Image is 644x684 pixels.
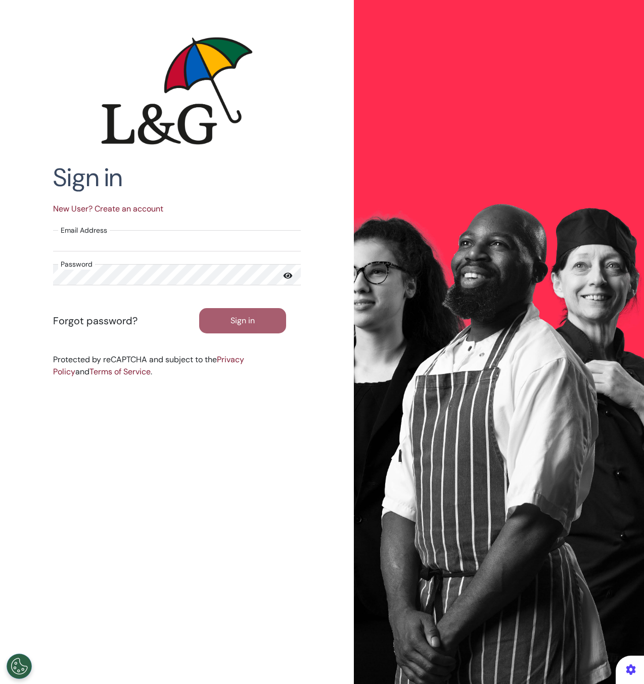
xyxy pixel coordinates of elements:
a: Terms of Service [89,366,151,377]
span: New User? Create an account [53,203,163,214]
label: Email Address [58,225,110,236]
button: Open Preferences [7,654,32,679]
span: Forgot password? [53,314,137,327]
img: company logo [101,37,253,145]
div: Protected by reCAPTCHA and subject to the and . [53,354,301,378]
button: Sign in [199,308,287,333]
label: Password [58,259,95,270]
h2: Sign in [53,162,301,193]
